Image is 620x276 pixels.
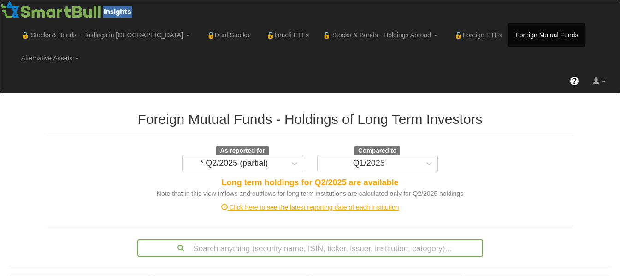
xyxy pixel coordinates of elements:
span: ? [572,76,577,86]
a: Foreign Mutual Funds [508,23,585,47]
span: As reported for [216,146,269,156]
div: Q1/2025 [353,159,385,168]
div: * Q2/2025 (partial) [200,159,268,168]
a: 🔒Israeli ETFs [256,23,315,47]
a: ? [563,70,586,93]
div: Long term holdings for Q2/2025 are available [47,177,573,189]
a: 🔒 Stocks & Bonds - Holdings in [GEOGRAPHIC_DATA] [14,23,196,47]
div: Search anything (security name, ISIN, ticker, issuer, institution, category)... [138,240,482,256]
span: Compared to [354,146,400,156]
a: 🔒 Stocks & Bonds - Holdings Abroad [316,23,444,47]
div: Note that in this view inflows and outflows for long term institutions are calculated only for Q2... [47,189,573,198]
a: 🔒Dual Stocks [196,23,256,47]
img: Smartbull [0,0,136,19]
div: Click here to see the latest reporting date of each institution [41,203,580,212]
a: 🔒Foreign ETFs [444,23,509,47]
h2: Foreign Mutual Funds - Holdings of Long Term Investors [47,112,573,127]
a: Alternative Assets [14,47,86,70]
